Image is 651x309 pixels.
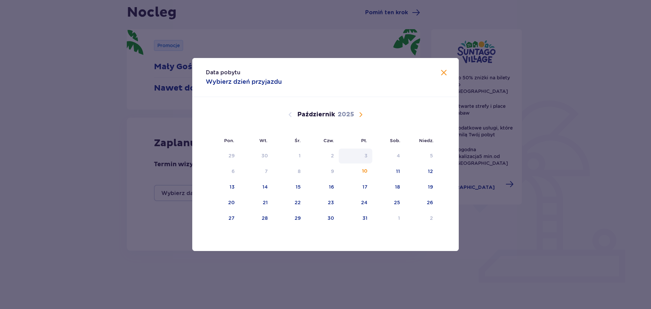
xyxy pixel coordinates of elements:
[206,164,239,179] td: Data niedostępna. poniedziałek, 6 października 2025
[430,215,433,221] div: 2
[273,180,305,195] td: 15
[206,180,239,195] td: 13
[323,138,334,143] small: Czw.
[206,78,282,86] p: Wybierz dzień przyjazdu
[305,164,339,179] td: Data niedostępna. czwartek, 9 października 2025
[305,180,339,195] td: 16
[305,149,339,163] td: Data niedostępna. czwartek, 2 października 2025
[397,152,400,159] div: 4
[428,168,433,175] div: 12
[305,211,339,226] td: 30
[427,199,433,206] div: 26
[232,168,235,175] div: 6
[263,199,268,206] div: 21
[259,138,268,143] small: Wt.
[239,180,273,195] td: 14
[362,168,368,175] div: 10
[224,138,234,143] small: Pon.
[273,195,305,210] td: 22
[357,111,365,119] button: Następny miesiąc
[206,211,239,226] td: 27
[273,164,305,179] td: Data niedostępna. środa, 8 października 2025
[286,111,294,119] button: Poprzedni miesiąc
[305,195,339,210] td: 23
[395,184,400,190] div: 18
[419,138,434,143] small: Niedz.
[265,168,268,175] div: 7
[295,199,301,206] div: 22
[339,211,372,226] td: 31
[295,215,301,221] div: 29
[372,180,405,195] td: 18
[405,164,438,179] td: 12
[206,149,239,163] td: Data niedostępna. poniedziałek, 29 września 2025
[295,138,301,143] small: Śr.
[362,215,368,221] div: 31
[299,152,301,159] div: 1
[329,184,334,190] div: 16
[398,215,400,221] div: 1
[239,211,273,226] td: 28
[298,168,301,175] div: 8
[405,149,438,163] td: Data niedostępna. niedziela, 5 października 2025
[261,152,268,159] div: 30
[394,199,400,206] div: 25
[362,184,368,190] div: 17
[339,164,372,179] td: 10
[262,184,268,190] div: 14
[390,138,400,143] small: Sob.
[331,152,334,159] div: 2
[440,69,448,77] button: Zamknij
[262,215,268,221] div: 28
[428,184,433,190] div: 19
[405,195,438,210] td: 26
[339,149,372,163] td: Data niedostępna. piątek, 3 października 2025
[228,199,235,206] div: 20
[372,211,405,226] td: 1
[364,152,368,159] div: 3
[229,152,235,159] div: 29
[372,149,405,163] td: Data niedostępna. sobota, 4 października 2025
[328,215,334,221] div: 30
[296,184,301,190] div: 15
[372,164,405,179] td: 11
[273,149,305,163] td: Data niedostępna. środa, 1 października 2025
[361,138,367,143] small: Pt.
[239,195,273,210] td: 21
[405,211,438,226] td: 2
[273,211,305,226] td: 29
[372,195,405,210] td: 25
[206,69,240,76] p: Data pobytu
[396,168,400,175] div: 11
[331,168,334,175] div: 9
[405,180,438,195] td: 19
[230,184,235,190] div: 13
[328,199,334,206] div: 23
[339,180,372,195] td: 17
[338,111,354,119] p: 2025
[361,199,368,206] div: 24
[430,152,433,159] div: 5
[206,195,239,210] td: 20
[339,195,372,210] td: 24
[229,215,235,221] div: 27
[239,149,273,163] td: Data niedostępna. wtorek, 30 września 2025
[297,111,335,119] p: Październik
[239,164,273,179] td: Data niedostępna. wtorek, 7 października 2025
